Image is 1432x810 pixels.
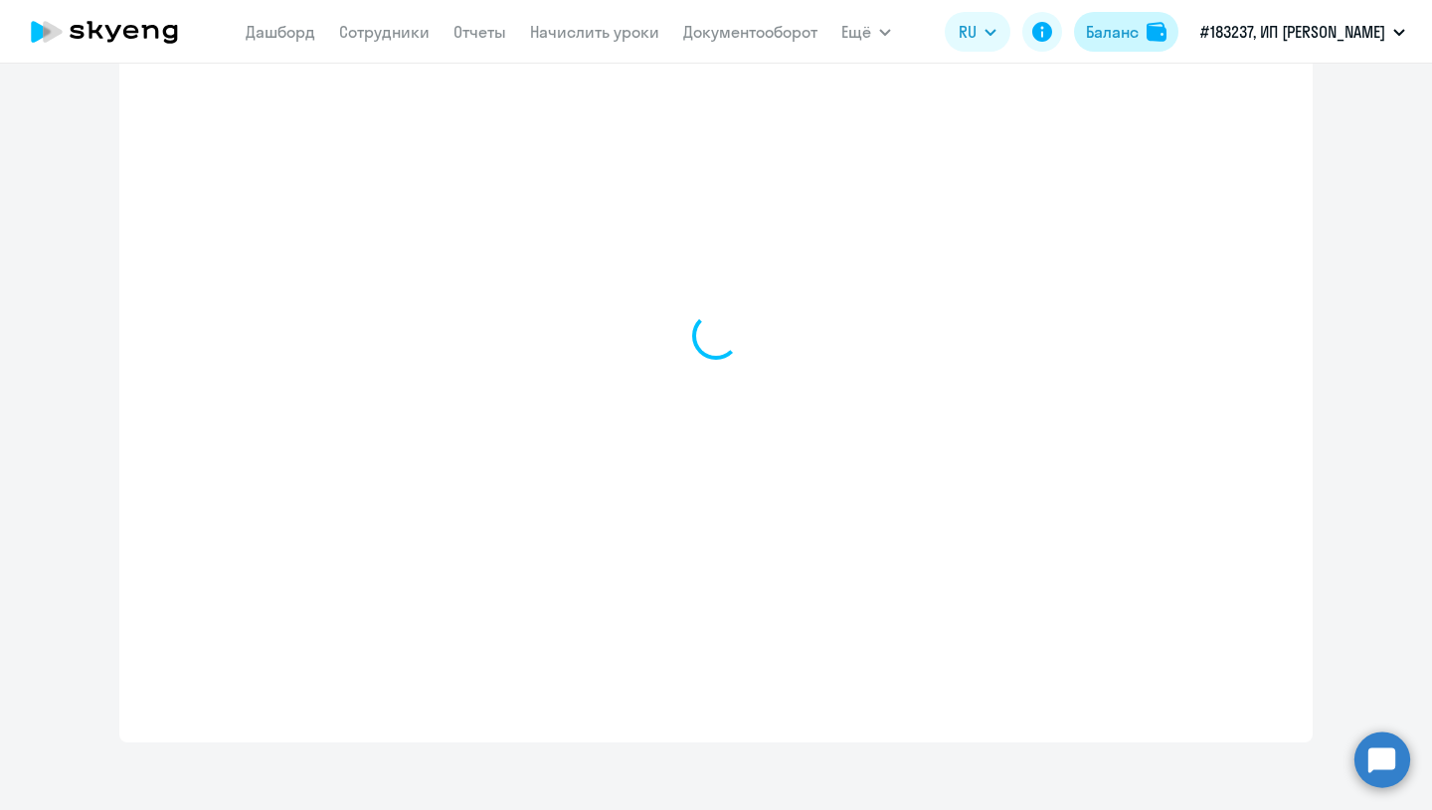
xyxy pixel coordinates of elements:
a: Дашборд [246,22,315,42]
span: Ещё [841,20,871,44]
button: #183237, ИП [PERSON_NAME] [1190,8,1415,56]
button: Ещё [841,12,891,52]
div: Баланс [1086,20,1139,44]
a: Отчеты [453,22,506,42]
span: RU [959,20,977,44]
a: Документооборот [683,22,817,42]
button: Балансbalance [1074,12,1178,52]
p: #183237, ИП [PERSON_NAME] [1200,20,1385,44]
button: RU [945,12,1010,52]
img: balance [1147,22,1166,42]
a: Сотрудники [339,22,430,42]
a: Начислить уроки [530,22,659,42]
